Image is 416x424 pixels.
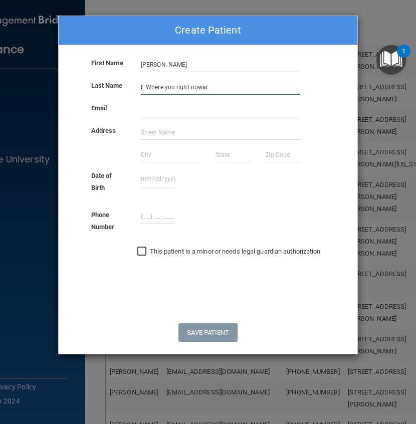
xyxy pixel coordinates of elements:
[216,147,250,162] input: State
[59,16,357,45] div: Create Patient
[137,248,149,256] input: This patient is a minor or needs legal guardian authorization
[91,59,123,67] b: First Name
[178,323,237,342] button: Save Patient
[402,51,405,64] div: 1
[141,170,175,188] input: mm/dd/yyyy
[91,82,123,89] b: Last Name
[137,246,321,258] label: This patient is a minor or needs legal guardian authorization
[91,104,107,112] b: Email
[265,147,300,162] input: Zip Code
[91,211,115,231] b: Phone Number
[91,172,112,191] b: Date of Birth
[243,353,404,393] iframe: Drift Widget Chat Controller
[376,45,406,75] button: Open Resource Center, 1 new notification
[91,127,116,134] b: Address
[141,147,200,162] input: City
[141,125,300,140] input: Street Name
[141,209,175,224] input: (___) ___-____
